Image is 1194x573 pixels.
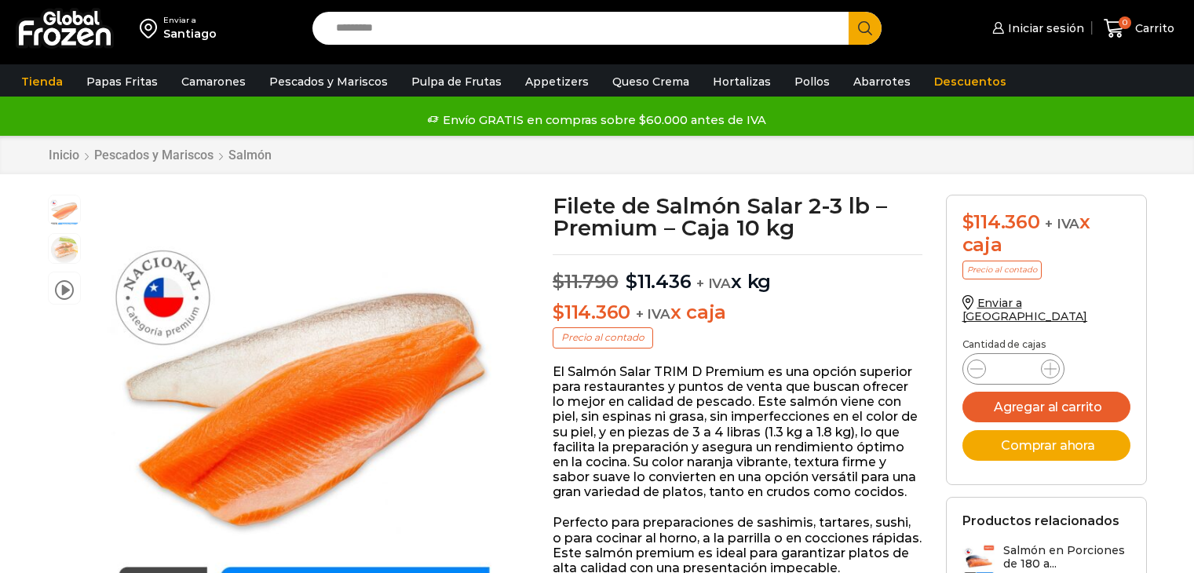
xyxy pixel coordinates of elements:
bdi: 11.436 [626,270,691,293]
span: plato-salmon [49,234,80,265]
span: + IVA [1045,216,1079,232]
p: x kg [553,254,922,294]
a: Pulpa de Frutas [403,67,509,97]
p: El Salmón Salar TRIM D Premium es una opción superior para restaurantes y puntos de venta que bus... [553,364,922,500]
a: Abarrotes [845,67,918,97]
input: Product quantity [999,358,1028,380]
h2: Productos relacionados [962,513,1119,528]
a: Hortalizas [705,67,779,97]
a: Pescados y Mariscos [93,148,214,162]
a: Pollos [787,67,838,97]
a: 0 Carrito [1100,10,1178,47]
span: salmon 2-3 lb [49,195,80,227]
p: x caja [553,301,922,324]
span: + IVA [636,306,670,322]
bdi: 114.360 [553,301,630,323]
a: Enviar a [GEOGRAPHIC_DATA] [962,296,1088,323]
nav: Breadcrumb [48,148,272,162]
a: Inicio [48,148,80,162]
a: Camarones [173,67,254,97]
bdi: 114.360 [962,210,1040,233]
h3: Salmón en Porciones de 180 a... [1003,544,1130,571]
a: Descuentos [926,67,1014,97]
p: Cantidad de cajas [962,339,1130,350]
div: Santiago [163,26,217,42]
div: Enviar a [163,15,217,26]
a: Salmón [228,148,272,162]
a: Queso Crema [604,67,697,97]
a: Iniciar sesión [988,13,1084,44]
span: Iniciar sesión [1004,20,1084,36]
p: Precio al contado [553,327,653,348]
p: Precio al contado [962,261,1042,279]
a: Papas Fritas [79,67,166,97]
span: $ [553,270,564,293]
img: address-field-icon.svg [140,15,163,42]
span: 0 [1119,16,1131,29]
span: + IVA [696,276,731,291]
button: Comprar ahora [962,430,1130,461]
a: Pescados y Mariscos [261,67,396,97]
button: Agregar al carrito [962,392,1130,422]
span: $ [626,270,637,293]
button: Search button [849,12,882,45]
a: Appetizers [517,67,597,97]
span: Carrito [1131,20,1174,36]
h1: Filete de Salmón Salar 2-3 lb – Premium – Caja 10 kg [553,195,922,239]
span: $ [553,301,564,323]
div: x caja [962,211,1130,257]
a: Tienda [13,67,71,97]
bdi: 11.790 [553,270,618,293]
span: $ [962,210,974,233]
